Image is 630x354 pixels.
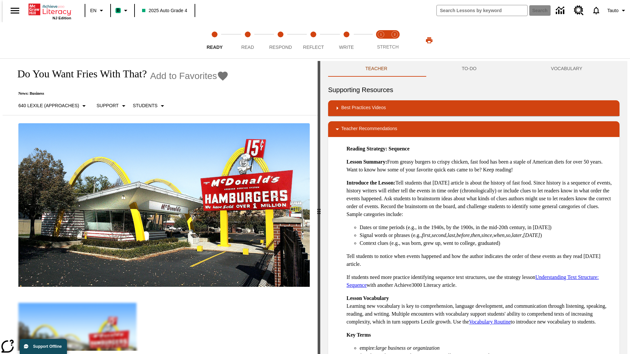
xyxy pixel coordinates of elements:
[360,344,614,352] li: empire:
[96,102,118,109] p: Support
[385,22,404,58] button: Stretch Respond step 2 of 2
[341,104,386,112] p: Best Practices Videos
[241,45,254,50] span: Read
[228,22,266,58] button: Read step 2 of 5
[425,61,514,77] button: TO-DO
[327,22,366,58] button: Write step 5 of 5
[394,33,395,36] text: 2
[52,16,71,20] span: NJ Edition
[207,45,223,50] span: Ready
[346,159,387,165] strong: Lesson Summary:
[570,2,588,19] a: Resource Center, Will open in new tab
[5,1,25,20] button: Open side menu
[29,2,71,20] div: Home
[87,5,108,16] button: Language: EN, Select a language
[20,339,67,354] button: Support Offline
[318,61,320,354] div: Press Enter or Spacebar and then press right and left arrow keys to move the slider
[142,7,187,14] span: 2025 Auto Grade 4
[432,232,446,238] em: second
[419,34,440,46] button: Print
[116,6,120,14] span: B
[16,100,91,112] button: Select Lexile, 640 Lexile (Approaches)
[422,232,430,238] em: first
[371,22,390,58] button: Stretch Read step 1 of 2
[346,274,599,288] a: Understanding Text Structure: Sequence
[196,22,234,58] button: Ready step 1 of 5
[448,232,455,238] em: last
[481,232,492,238] em: since
[437,5,527,16] input: search field
[90,7,96,14] span: EN
[3,61,318,351] div: reading
[376,345,440,351] em: large business or organization
[341,125,397,133] p: Teacher Recommendations
[328,100,619,116] div: Best Practices Videos
[388,146,409,151] strong: Sequence
[360,224,614,231] li: Dates or time periods (e.g., in the 1940s, by the 1900s, in the mid-20th century, in [DATE])
[456,232,470,238] em: before
[346,295,389,301] strong: Lesson Vocabulary
[10,91,229,96] p: News: Business
[150,71,217,81] span: Add to Favorites
[377,44,399,49] span: STRETCH
[346,179,614,218] p: Tell students that [DATE] article is about the history of fast food. Since history is a sequence ...
[133,102,157,109] p: Students
[328,121,619,137] div: Teacher Recommendations
[360,239,614,247] li: Context clues (e.g., was born, grew up, went to college, graduated)
[493,232,505,238] em: when
[360,231,614,239] li: Signal words or phrases (e.g., , , , , , , , , , )
[294,22,332,58] button: Reflect step 4 of 5
[130,100,169,112] button: Select Student
[328,61,619,77] div: Instructional Panel Tabs
[552,2,570,20] a: Data Center
[346,273,614,289] p: If students need more practice identifying sequence text structures, use the strategy lesson with...
[346,294,614,326] p: Learning new vocabulary is key to comprehension, language development, and communication through ...
[346,158,614,174] p: From greasy burgers to crispy chicken, fast food has been a staple of American diets for over 50 ...
[346,332,371,338] strong: Key Terms
[339,45,354,50] span: Write
[262,22,300,58] button: Respond step 3 of 5
[607,7,619,14] span: Tauto
[523,232,540,238] em: [DATE]
[346,252,614,268] p: Tell students to notice when events happened and how the author indicates the order of these even...
[512,232,522,238] em: later
[18,102,79,109] p: 640 Lexile (Approaches)
[514,61,619,77] button: VOCABULARY
[10,68,147,80] h1: Do You Want Fries With That?
[346,146,387,151] strong: Reading Strategy:
[303,45,324,50] span: Reflect
[33,344,62,349] span: Support Offline
[588,2,605,19] a: Notifications
[328,61,425,77] button: Teacher
[346,180,395,186] strong: Introduce the Lesson:
[113,5,132,16] button: Boost Class color is mint green. Change class color
[328,85,619,95] h6: Supporting Resources
[94,100,130,112] button: Scaffolds, Support
[469,319,511,324] a: Vocabulary Routine
[380,33,382,36] text: 1
[471,232,480,238] em: then
[150,70,229,82] button: Add to Favorites - Do You Want Fries With That?
[506,232,511,238] em: so
[605,5,630,16] button: Profile/Settings
[320,61,627,354] div: activity
[18,123,310,287] img: One of the first McDonald's stores, with the iconic red sign and golden arches.
[269,45,292,50] span: Respond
